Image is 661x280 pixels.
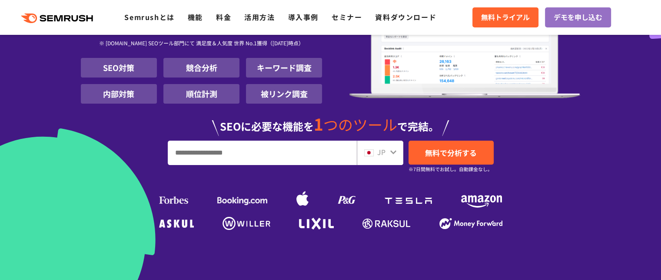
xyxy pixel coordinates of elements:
a: 資料ダウンロード [375,12,436,22]
a: 無料で分析する [409,141,494,165]
span: 1 [314,112,323,135]
span: つのツール [323,114,397,135]
a: デモを申し込む [545,7,611,27]
li: 競合分析 [163,58,239,78]
a: 無料トライアル [472,7,538,27]
span: で完結。 [397,118,439,134]
div: SEOに必要な機能を [81,107,581,136]
li: SEO対策 [81,58,157,78]
a: 導入事例 [288,12,319,22]
li: 被リンク調査 [246,84,322,104]
li: 内部対策 [81,84,157,104]
span: JP [377,147,385,157]
li: キーワード調査 [246,58,322,78]
a: 活用方法 [244,12,275,22]
a: Semrushとは [124,12,174,22]
a: 料金 [216,12,231,22]
span: 無料で分析する [425,147,477,158]
span: 無料トライアル [481,12,530,23]
a: 機能 [188,12,203,22]
a: セミナー [332,12,362,22]
div: ※ [DOMAIN_NAME] SEOツール部門にて 満足度＆人気度 世界 No.1獲得（[DATE]時点） [81,30,322,58]
li: 順位計測 [163,84,239,104]
input: URL、キーワードを入力してください [168,141,356,165]
span: デモを申し込む [554,12,602,23]
small: ※7日間無料でお試し。自動課金なし。 [409,165,492,173]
